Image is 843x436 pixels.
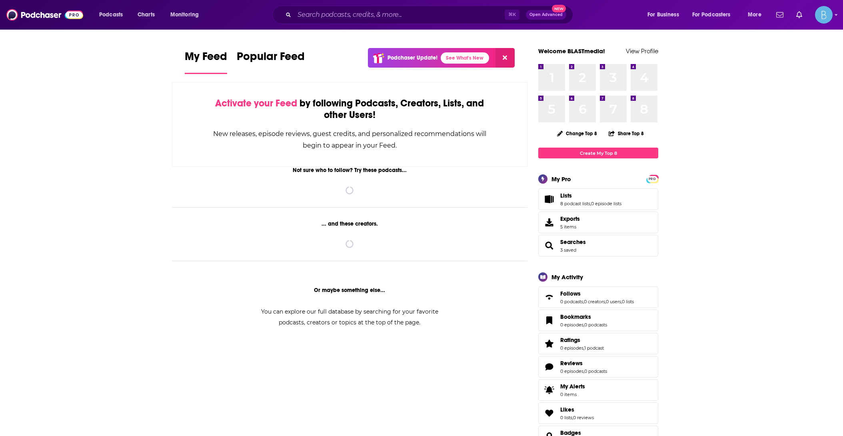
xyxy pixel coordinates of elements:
a: Likes [560,406,594,413]
span: , [583,368,584,374]
a: 0 episode lists [591,201,621,206]
span: New [552,5,566,12]
a: Create My Top 8 [538,148,658,158]
a: 0 episodes [560,322,583,328]
span: Likes [560,406,574,413]
button: Show profile menu [815,6,833,24]
a: 0 podcasts [584,322,607,328]
a: Reviews [541,361,557,372]
span: , [583,322,584,328]
a: PRO [647,176,657,182]
a: Exports [538,212,658,233]
a: Show notifications dropdown [793,8,805,22]
span: My Alerts [560,383,585,390]
a: Popular Feed [237,50,305,74]
button: open menu [687,8,742,21]
div: My Pro [551,175,571,183]
div: Not sure who to follow? Try these podcasts... [172,167,527,174]
span: 5 items [560,224,580,230]
a: 3 saved [560,247,576,253]
a: 1 podcast [584,345,604,351]
span: Likes [538,402,658,424]
a: Bookmarks [560,313,607,320]
span: Podcasts [99,9,123,20]
a: 0 reviews [573,415,594,420]
span: , [583,299,584,304]
a: Charts [132,8,160,21]
a: Lists [541,194,557,205]
span: Activate your Feed [215,97,297,109]
span: Bookmarks [538,310,658,331]
a: My Feed [185,50,227,74]
a: 8 podcast lists [560,201,590,206]
a: Ratings [560,336,604,344]
button: open menu [94,8,133,21]
div: You can explore our full database by searching for your favorite podcasts, creators or topics at ... [251,306,448,328]
input: Search podcasts, credits, & more... [294,8,505,21]
p: Podchaser Update! [388,54,437,61]
span: For Business [647,9,679,20]
div: My Activity [551,273,583,281]
a: 0 episodes [560,368,583,374]
span: 0 items [560,392,585,397]
button: open menu [642,8,689,21]
a: 0 podcasts [560,299,583,304]
a: 0 lists [560,415,572,420]
span: Logged in as BLASTmedia [815,6,833,24]
span: Exports [560,215,580,222]
span: Open Advanced [529,13,563,17]
a: 0 creators [584,299,605,304]
span: Ratings [560,336,580,344]
a: Reviews [560,360,607,367]
span: Reviews [560,360,583,367]
a: 0 episodes [560,345,583,351]
span: Reviews [538,356,658,378]
a: Podchaser - Follow, Share and Rate Podcasts [6,7,83,22]
span: , [583,345,584,351]
button: open menu [742,8,771,21]
img: User Profile [815,6,833,24]
span: Exports [541,217,557,228]
span: For Podcasters [692,9,731,20]
span: Ratings [538,333,658,354]
button: Open AdvancedNew [526,10,566,20]
span: Bookmarks [560,313,591,320]
span: Lists [538,188,658,210]
div: New releases, episode reviews, guest credits, and personalized recommendations will begin to appe... [212,128,487,151]
span: Lists [560,192,572,199]
span: Follows [538,286,658,308]
a: See What's New [441,52,489,64]
span: My Alerts [541,384,557,396]
a: Bookmarks [541,315,557,326]
a: 0 users [606,299,621,304]
a: Likes [541,408,557,419]
span: , [605,299,606,304]
a: Searches [560,238,586,246]
a: Follows [541,292,557,303]
span: Monitoring [170,9,199,20]
a: Lists [560,192,621,199]
a: Follows [560,290,634,297]
span: Follows [560,290,581,297]
span: Popular Feed [237,50,305,68]
a: My Alerts [538,379,658,401]
span: Charts [138,9,155,20]
button: Share Top 8 [608,126,644,141]
div: Search podcasts, credits, & more... [280,6,581,24]
div: ... and these creators. [172,220,527,227]
a: View Profile [626,47,658,55]
a: Searches [541,240,557,251]
span: ⌘ K [505,10,519,20]
a: 0 podcasts [584,368,607,374]
a: Show notifications dropdown [773,8,787,22]
a: 0 lists [622,299,634,304]
span: More [748,9,761,20]
div: by following Podcasts, Creators, Lists, and other Users! [212,98,487,121]
div: Or maybe something else... [172,287,527,294]
span: Searches [538,235,658,256]
span: My Feed [185,50,227,68]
